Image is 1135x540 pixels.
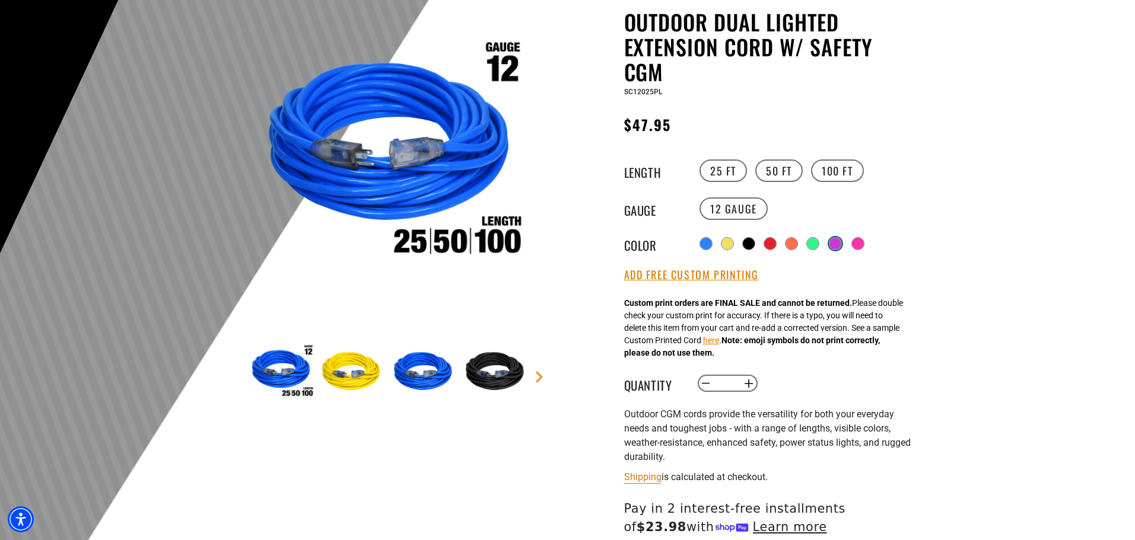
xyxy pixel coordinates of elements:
legend: Color [624,236,683,251]
div: Accessibility Menu [8,506,34,532]
legend: Length [624,163,683,178]
label: 50 FT [755,159,803,182]
strong: Note: emoji symbols do not print correctly, please do not use them. [624,335,880,357]
img: Blue [390,338,459,407]
img: Black [462,338,531,407]
span: SC12025PL [624,88,662,96]
button: Add Free Custom Printing [624,269,759,282]
a: Next [533,371,545,383]
div: Please double check your custom print for accuracy. If there is a typo, you will need to delete t... [624,297,903,359]
label: 25 FT [700,159,747,182]
strong: Custom print orders are FINAL SALE and cannot be returned. [624,298,852,308]
img: Yellow [319,338,387,407]
a: Shipping [624,471,662,483]
label: Quantity [624,376,683,391]
legend: Gauge [624,201,683,216]
label: 12 Gauge [700,197,768,220]
label: 100 FT [811,159,864,182]
h1: Outdoor Dual Lighted Extension Cord w/ Safety CGM [624,9,915,84]
button: here [703,334,719,347]
div: is calculated at checkout. [624,469,915,485]
span: $47.95 [624,114,671,135]
span: Outdoor CGM cords provide the versatility for both your everyday needs and toughest jobs - with a... [624,408,911,462]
